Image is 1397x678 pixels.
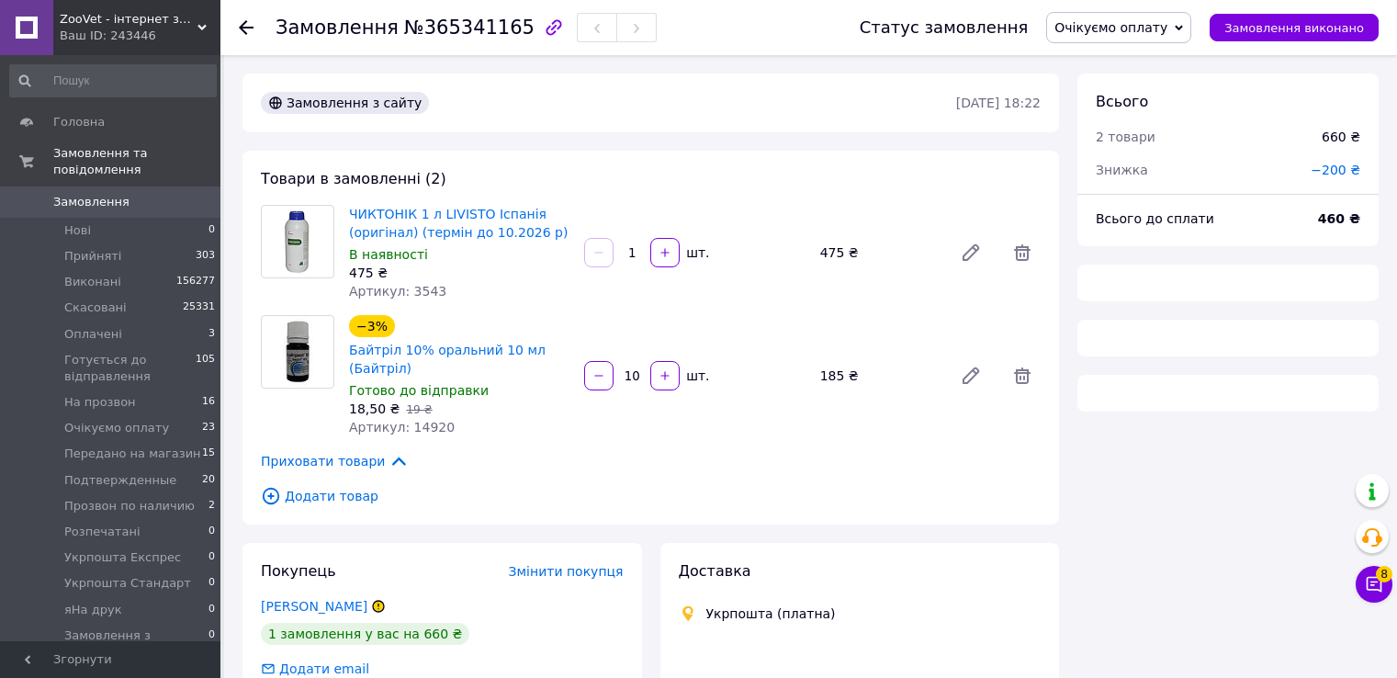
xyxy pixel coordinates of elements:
div: Повернутися назад [239,18,253,37]
div: −3% [349,315,395,337]
span: Артикул: 14920 [349,420,455,435]
span: 3 [208,326,215,343]
span: 0 [208,575,215,592]
div: 475 ₴ [813,240,945,266]
span: Скасовані [64,299,127,316]
span: 2 [208,498,215,514]
span: Нові [64,222,91,239]
div: Додати email [259,660,371,678]
span: Покупець [261,562,336,580]
time: [DATE] 18:22 [956,96,1041,110]
span: 15 [202,446,215,462]
span: 23 [202,420,215,436]
span: 156277 [176,274,215,290]
span: Доставка [679,562,751,580]
span: 25331 [183,299,215,316]
div: 475 ₴ [349,264,569,282]
span: Виконані [64,274,121,290]
span: Товари в замовленні (2) [261,170,446,187]
span: В наявності [349,247,428,262]
span: Прийняті [64,248,121,265]
span: 18,50 ₴ [349,401,400,416]
div: Ваш ID: 243446 [60,28,220,44]
span: Всього до сплати [1096,211,1214,226]
div: Додати email [277,660,371,678]
button: Замовлення виконано [1210,14,1379,41]
span: Всього [1096,93,1148,110]
span: Видалити [1004,234,1041,271]
a: [PERSON_NAME] [261,599,367,614]
span: Замовлення [276,17,399,39]
span: Видалити [1004,357,1041,394]
img: Байтріл 10% оральний 10 мл (Байтріл) [277,316,318,388]
div: Замовлення з сайту [261,92,429,114]
a: Редагувати [952,234,989,271]
span: Замовлення з [PERSON_NAME] [64,627,208,661]
span: Приховати товари [261,451,409,471]
button: Чат з покупцем8 [1356,566,1392,603]
span: Замовлення та повідомлення [53,145,220,178]
span: Головна [53,114,105,130]
a: ЧИКТОНІК 1 л LIVISTO Іспанія (оригінал) (термін до 10.2026 р) [349,207,568,240]
span: яНа друк [64,602,121,618]
span: 105 [196,352,215,385]
span: 2 товари [1096,130,1155,144]
span: 0 [208,549,215,566]
span: 0 [208,222,215,239]
span: Замовлення виконано [1224,21,1364,35]
span: 303 [196,248,215,265]
span: ZooVet - інтернет зоомагазин самих низьких цін - Zoovetbaza.com.ua [60,11,197,28]
span: Артикул: 3543 [349,284,446,299]
span: Готується до відправлення [64,352,196,385]
span: 0 [208,627,215,661]
span: Готово до відправки [349,383,489,398]
span: 19 ₴ [406,403,432,416]
span: Змінити покупця [509,564,624,579]
a: Редагувати [952,357,989,394]
span: Укрпошта Експрес [64,549,181,566]
div: 185 ₴ [813,363,945,389]
a: Байтріл 10% оральний 10 мл (Байтріл) [349,343,546,376]
b: 460 ₴ [1318,211,1360,226]
span: 0 [208,602,215,618]
span: Очікуємо оплату [1054,20,1167,35]
span: −200 ₴ [1311,163,1360,177]
div: 1 замовлення у вас на 660 ₴ [261,623,469,645]
span: Замовлення [53,194,130,210]
span: Передано на магазин [64,446,201,462]
span: Очікуємо оплату [64,420,169,436]
div: Статус замовлення [860,18,1029,37]
span: Оплачені [64,326,122,343]
input: Пошук [9,64,217,97]
span: 16 [202,394,215,411]
span: Подтвержденные [64,472,176,489]
span: Знижка [1096,163,1148,177]
div: Укрпошта (платна) [702,605,840,623]
span: 0 [208,524,215,540]
div: шт. [682,367,711,385]
span: Розпечатані [64,524,141,540]
span: №365341165 [404,17,535,39]
div: 660 ₴ [1322,128,1360,146]
span: Прозвон по наличию [64,498,195,514]
span: 20 [202,472,215,489]
span: На прозвон [64,394,136,411]
span: Додати товар [261,486,1041,506]
span: Укрпошта Стандарт [64,575,191,592]
img: ЧИКТОНІК 1 л LIVISTO Іспанія (оригінал) (термін до 10.2026 р) [279,206,317,277]
span: 8 [1376,560,1392,577]
div: шт. [682,243,711,262]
